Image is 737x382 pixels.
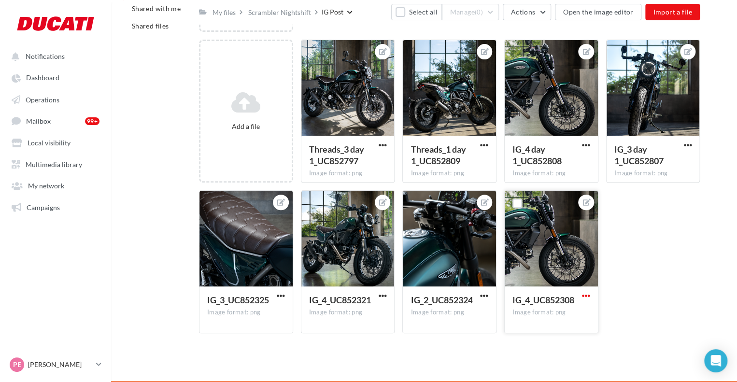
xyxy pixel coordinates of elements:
[512,308,590,317] div: Image format: png
[26,74,59,82] span: Dashboard
[207,308,285,317] div: Image format: png
[503,4,551,20] button: Actions
[207,295,269,305] span: IG_3_UC852325
[6,198,105,215] a: Campaigns
[26,52,65,60] span: Notifications
[411,169,488,178] div: Image format: png
[614,169,692,178] div: Image format: png
[391,4,442,20] button: Select all
[6,47,101,65] button: Notifications
[614,144,664,166] span: IG_3 day 1_UC852807
[6,155,105,172] a: Multimedia library
[8,355,103,374] a: PE [PERSON_NAME]
[309,144,364,166] span: Threads_3 day 1_UC852797
[248,8,311,17] div: Scrambler Nightshift
[704,349,727,372] div: Open Intercom Messenger
[512,169,590,178] div: Image format: png
[411,144,466,166] span: Threads_1 day 1_UC852809
[26,95,59,103] span: Operations
[475,8,483,16] span: (0)
[442,4,499,20] button: Manage(0)
[511,8,535,16] span: Actions
[653,8,692,16] span: Import a file
[322,7,343,17] div: IG Post
[645,4,700,20] button: Import a file
[28,182,64,190] span: My network
[411,295,472,305] span: IG_2_UC852324
[28,360,92,369] p: [PERSON_NAME]
[309,295,371,305] span: IG_4_UC852321
[555,4,641,20] button: Open the image editor
[13,360,21,369] span: PE
[26,160,82,168] span: Multimedia library
[309,169,387,178] div: Image format: png
[85,117,99,125] div: 99+
[27,203,60,211] span: Campaigns
[6,90,105,108] a: Operations
[512,295,574,305] span: IG_4_UC852308
[204,122,288,131] div: Add a file
[512,144,562,166] span: IG_4 day 1_UC852808
[309,308,387,317] div: Image format: png
[26,117,51,125] span: Mailbox
[6,133,105,151] a: Local visibility
[132,4,181,13] span: Shared with me
[213,8,236,17] div: My files
[6,69,105,86] a: Dashboard
[28,139,71,147] span: Local visibility
[132,22,169,30] span: Shared files
[6,176,105,194] a: My network
[411,308,488,317] div: Image format: png
[6,112,105,129] a: Mailbox 99+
